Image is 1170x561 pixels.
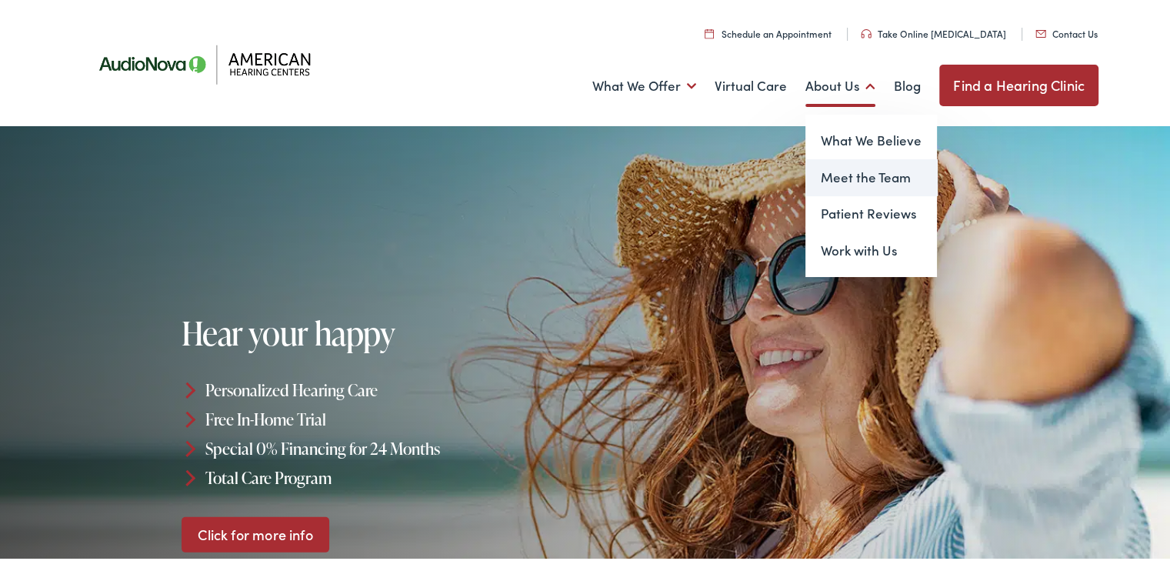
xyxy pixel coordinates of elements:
li: Free In-Home Trial [182,402,591,431]
li: Personalized Hearing Care [182,372,591,402]
a: Click for more info [182,513,330,549]
li: Special 0% Financing for 24 Months [182,431,591,460]
a: What We Believe [805,119,937,156]
a: Work with Us [805,229,937,266]
a: About Us [805,55,875,112]
li: Total Care Program [182,459,591,489]
a: Contact Us [1035,24,1098,37]
a: Schedule an Appointment [705,24,832,37]
a: Meet the Team [805,156,937,193]
img: utility icon [1035,27,1046,35]
img: utility icon [705,25,714,35]
a: Blog [894,55,921,112]
a: Patient Reviews [805,192,937,229]
a: What We Offer [592,55,696,112]
img: utility icon [861,26,872,35]
a: Take Online [MEDICAL_DATA] [861,24,1006,37]
a: Find a Hearing Clinic [939,62,1098,103]
h1: Hear your happy [182,312,591,348]
a: Virtual Care [715,55,787,112]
